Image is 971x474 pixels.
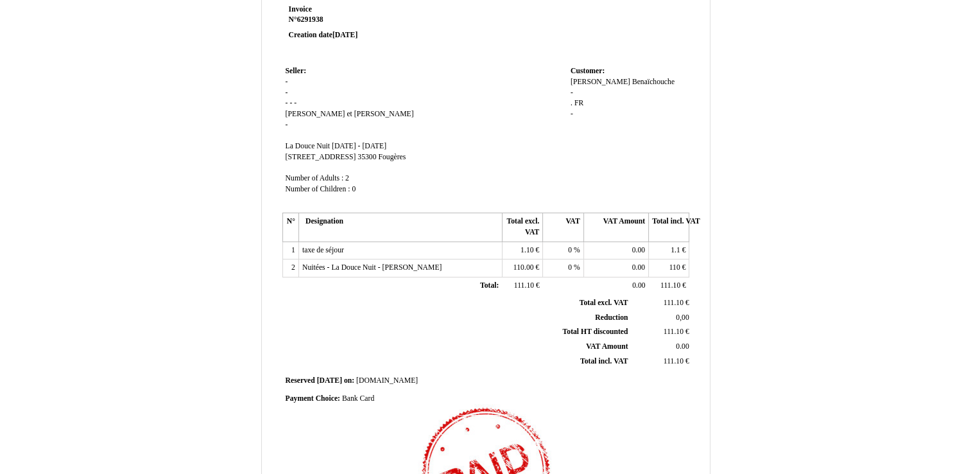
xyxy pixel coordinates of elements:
[298,213,502,241] th: Designation
[595,313,628,322] span: Reduction
[632,78,675,86] span: Benaïchouche
[571,89,573,97] span: -
[345,174,349,182] span: 2
[568,263,572,272] span: 0
[632,281,645,290] span: 0.00
[286,89,288,97] span: -
[543,259,583,277] td: %
[502,213,542,241] th: Total excl. VAT
[286,67,306,75] span: Seller:
[502,241,542,259] td: €
[669,263,680,272] span: 110
[286,153,356,161] span: [STREET_ADDRESS]
[513,263,534,272] span: 110.00
[520,246,533,254] span: 1.10
[574,99,583,107] span: FR
[297,15,323,24] span: 6291938
[286,394,340,403] span: Payment Choice:
[294,99,296,107] span: -
[649,213,689,241] th: Total incl. VAT
[289,5,312,13] span: Invoice
[568,246,572,254] span: 0
[632,246,645,254] span: 0.00
[660,281,680,290] span: 111.10
[630,354,691,369] td: €
[342,394,374,403] span: Bank Card
[664,328,683,336] span: 111.10
[286,142,330,150] span: La Douce Nuit
[586,342,628,351] span: VAT Amount
[302,263,442,272] span: Nuitées - La Douce Nuit - [PERSON_NAME]
[664,357,683,365] span: 111.10
[286,121,288,129] span: -
[583,213,648,241] th: VAT Amount
[676,313,689,322] span: 0,00
[571,67,605,75] span: Customer:
[514,281,534,290] span: 111.10
[632,263,645,272] span: 0.00
[286,78,288,86] span: -
[286,376,315,385] span: Reserved
[332,142,386,150] span: [DATE] - [DATE]
[286,110,414,118] span: [PERSON_NAME] et [PERSON_NAME]
[630,325,691,340] td: €
[286,99,288,107] span: -
[289,99,292,107] span: -
[562,328,628,336] span: Total HT discounted
[357,153,376,161] span: 35300
[289,31,358,39] strong: Creation date
[286,174,344,182] span: Number of Adults :
[344,376,354,385] span: on:
[352,185,356,193] span: 0
[282,259,298,277] td: 2
[664,299,683,307] span: 111.10
[543,213,583,241] th: VAT
[332,31,357,39] span: [DATE]
[649,277,689,295] td: €
[580,357,628,365] span: Total incl. VAT
[502,259,542,277] td: €
[302,246,344,254] span: taxe de séjour
[289,15,442,25] strong: N°
[571,99,572,107] span: .
[502,277,542,295] td: €
[356,376,418,385] span: [DOMAIN_NAME]
[480,281,499,290] span: Total:
[580,299,628,307] span: Total excl. VAT
[317,376,342,385] span: [DATE]
[676,342,689,351] span: 0.00
[282,213,298,241] th: N°
[630,296,691,310] td: €
[571,78,630,86] span: [PERSON_NAME]
[671,246,680,254] span: 1.1
[543,241,583,259] td: %
[282,241,298,259] td: 1
[286,185,350,193] span: Number of Children :
[649,259,689,277] td: €
[649,241,689,259] td: €
[378,153,406,161] span: Fougères
[571,110,573,118] span: -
